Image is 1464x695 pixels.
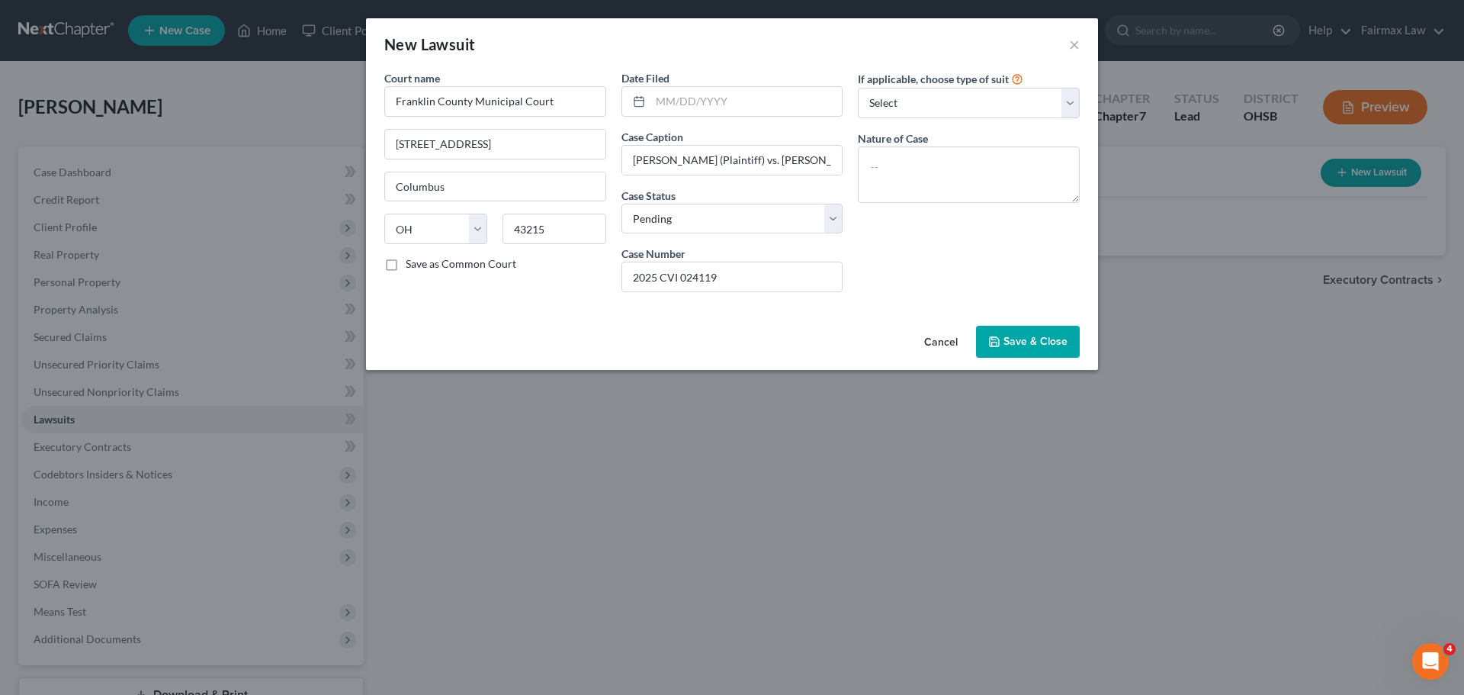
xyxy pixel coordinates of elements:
[421,35,476,53] span: Lawsuit
[912,327,970,358] button: Cancel
[384,35,417,53] span: New
[858,71,1009,87] label: If applicable, choose type of suit
[621,246,685,262] label: Case Number
[1069,35,1080,53] button: ×
[976,326,1080,358] button: Save & Close
[621,189,676,202] span: Case Status
[1443,643,1456,655] span: 4
[385,130,605,159] input: Enter address...
[502,214,605,244] input: Enter zip...
[384,72,440,85] span: Court name
[384,86,606,117] input: Search court by name...
[621,70,669,86] label: Date Filed
[1412,643,1449,680] iframe: Intercom live chat
[650,87,843,116] input: MM/DD/YYYY
[621,129,683,145] label: Case Caption
[622,146,843,175] input: --
[1003,335,1067,348] span: Save & Close
[622,262,843,291] input: #
[858,130,928,146] label: Nature of Case
[385,172,605,201] input: Enter city...
[406,256,516,272] label: Save as Common Court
